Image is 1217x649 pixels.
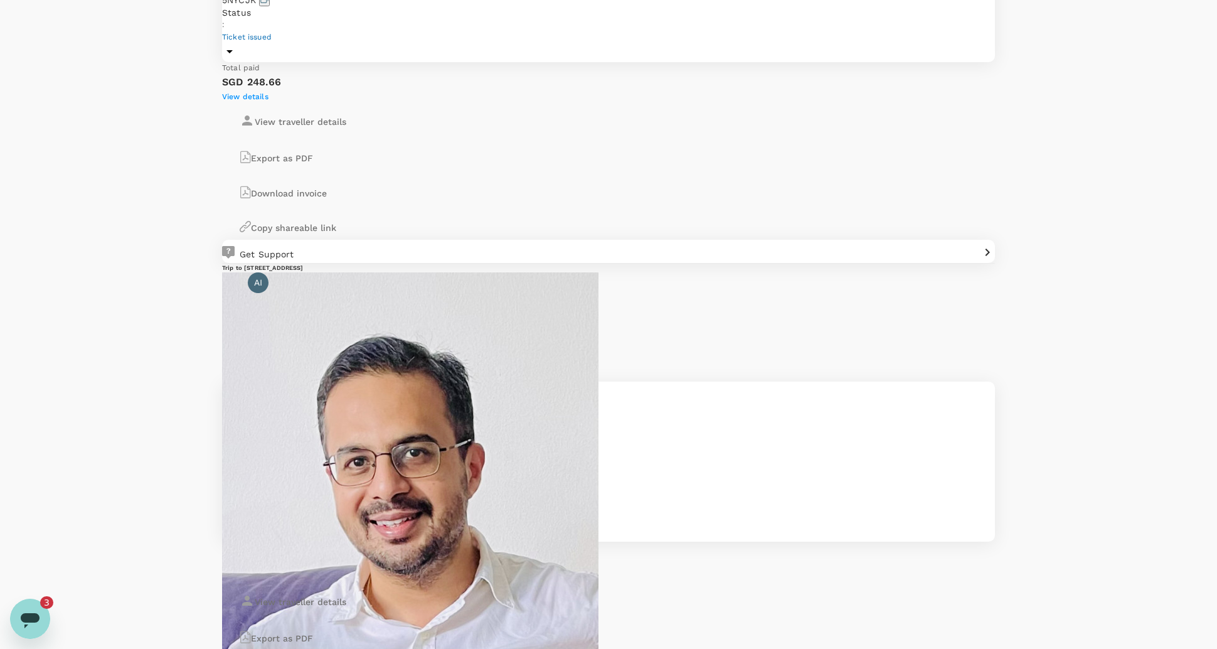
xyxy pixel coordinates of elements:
p: 11:00[DATE] [222,461,995,473]
p: View traveller details [255,596,346,608]
span: Total paid [222,62,260,75]
p: SGD 248.66 [222,75,995,90]
p: View traveller details [255,115,346,128]
p: Export as PDF [251,152,313,164]
p: AI [254,276,262,289]
p: : [222,19,995,31]
p: Copy shareable link [251,222,336,234]
p: Status [222,6,995,19]
h6: Trip to [STREET_ADDRESS] [222,264,995,272]
iframe: Number of unread messages [40,596,65,609]
button: View traveller details [222,583,364,621]
p: SGD 3,316.14 [222,554,995,569]
iframe: Button to launch messaging window, 3 unread messages [10,599,50,639]
button: Copy shareable link [222,211,354,245]
button: Download invoice [222,176,344,211]
p: : [222,498,995,511]
p: Download invoice [251,187,327,200]
p: Export as PDF [251,632,313,645]
p: Stay in [PERSON_NAME] [222,382,995,394]
span: Ticket issued [222,33,272,41]
p: Status [222,486,995,498]
button: Export as PDF [222,141,331,176]
span: Get Support [240,249,294,259]
span: View details [222,92,268,101]
button: View traveller details [222,103,364,141]
img: avatar-65f13242991d1.jpeg [222,272,598,649]
p: 14:00[DATE] [222,421,995,433]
